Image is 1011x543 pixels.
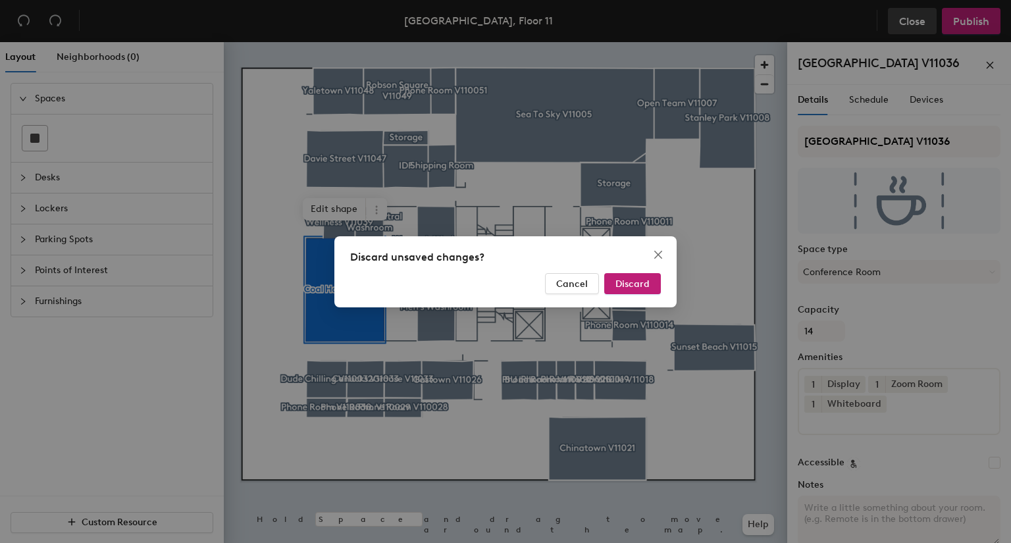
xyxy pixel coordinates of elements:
[648,249,669,260] span: Close
[556,278,588,289] span: Cancel
[653,249,663,260] span: close
[604,273,661,294] button: Discard
[350,249,661,265] div: Discard unsaved changes?
[545,273,599,294] button: Cancel
[648,244,669,265] button: Close
[615,278,650,289] span: Discard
